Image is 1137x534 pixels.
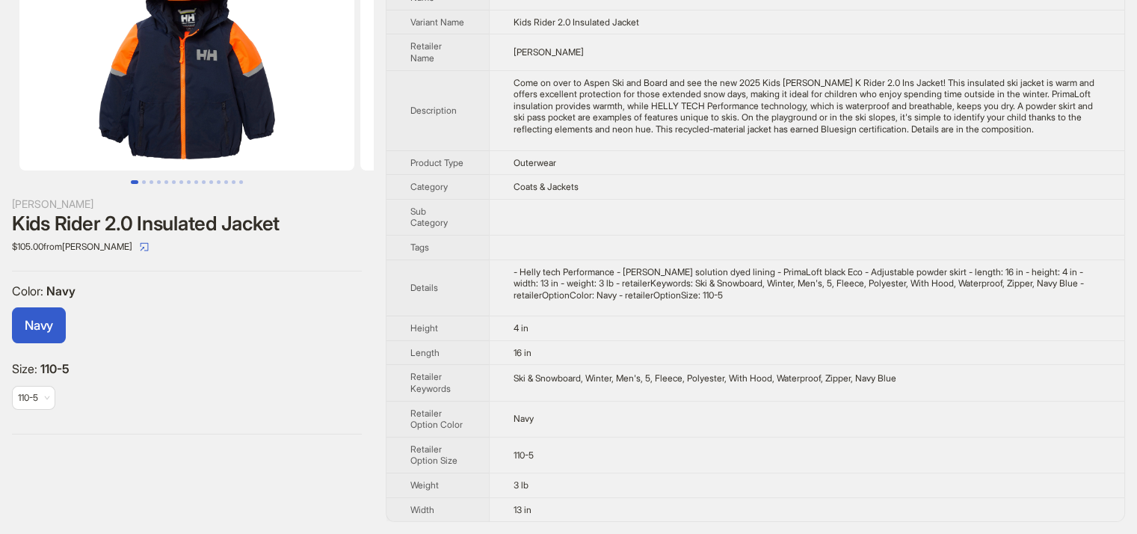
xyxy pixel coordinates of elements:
button: Go to slide 1 [131,180,138,184]
span: 110-5 [40,361,70,376]
span: Retailer Name [410,40,442,64]
span: 3 lb [514,479,529,491]
div: Kids Rider 2.0 Insulated Jacket [12,212,362,235]
div: [PERSON_NAME] [12,196,362,212]
span: available [18,387,49,409]
span: Weight [410,479,439,491]
span: Sub Category [410,206,448,229]
span: 13 in [514,504,531,515]
button: Go to slide 8 [187,180,191,184]
span: Width [410,504,434,515]
button: Go to slide 14 [232,180,235,184]
span: Navy [514,413,534,424]
div: Ski & Snowboard, Winter, Men's, 5, Fleece, Polyester, With Hood, Waterproof, Zipper, Navy Blue [514,372,1100,384]
span: Kids Rider 2.0 Insulated Jacket [514,16,639,28]
button: Go to slide 15 [239,180,243,184]
span: Navy [25,318,53,333]
button: Go to slide 2 [142,180,146,184]
span: [PERSON_NAME] [514,46,584,58]
span: Coats & Jackets [514,181,579,192]
span: Tags [410,242,429,253]
button: Go to slide 10 [202,180,206,184]
span: Navy [46,283,76,298]
button: Go to slide 11 [209,180,213,184]
span: 110-5 [18,392,38,403]
div: Come on over to Aspen Ski and Board and see the new 2025 Kids Helly Hansen K Rider 2.0 Ins Jacket... [514,77,1100,135]
button: Go to slide 12 [217,180,221,184]
span: Description [410,105,457,116]
span: Size : [12,361,40,376]
span: Color : [12,283,46,298]
span: Outerwear [514,157,556,168]
span: Product Type [410,157,463,168]
span: Variant Name [410,16,464,28]
button: Go to slide 6 [172,180,176,184]
span: 4 in [514,322,529,334]
div: $105.00 from [PERSON_NAME] [12,235,362,259]
span: Length [410,347,440,358]
button: Go to slide 9 [194,180,198,184]
span: Retailer Keywords [410,371,451,394]
button: Go to slide 4 [157,180,161,184]
span: Category [410,181,448,192]
span: Height [410,322,438,334]
button: Go to slide 5 [164,180,168,184]
label: available [12,307,66,343]
span: 110-5 [514,449,534,461]
button: Go to slide 13 [224,180,228,184]
div: - Helly tech Performance - E.dye solution dyed lining - PrimaLoft black Eco - Adjustable powder s... [514,266,1100,301]
span: select [140,242,149,251]
button: Go to slide 3 [150,180,153,184]
span: Retailer Option Color [410,408,463,431]
span: Details [410,282,438,293]
span: Retailer Option Size [410,444,457,467]
button: Go to slide 7 [179,180,183,184]
span: 16 in [514,347,531,358]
